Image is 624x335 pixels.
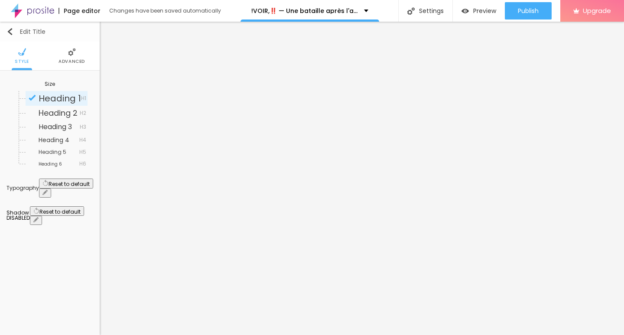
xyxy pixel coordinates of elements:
[100,22,624,335] iframe: Editor
[583,7,611,14] span: Upgrade
[79,150,86,155] span: H5
[39,92,81,104] span: Heading 1
[6,28,13,35] img: Icone
[39,148,66,156] span: Heading 5
[518,7,539,14] span: Publish
[58,59,85,64] span: Advanced
[251,8,357,14] p: !VOIR,‼️ — Une bataille après l'autre (2025) en Streaming-VF [FR!] Complet
[461,7,469,15] img: view-1.svg
[80,124,86,130] span: H3
[407,7,415,15] img: Icone
[80,111,86,116] span: H2
[39,208,81,215] span: Reset to default
[6,28,45,35] div: Edit Title
[39,122,72,132] span: Heading 3
[49,180,90,188] span: Reset to default
[6,214,30,221] span: DISABLED
[453,2,505,20] button: Preview
[6,210,30,215] div: Shadow
[39,136,69,144] span: Heading 4
[18,48,26,56] img: Icone
[39,161,62,167] span: Heading 6
[68,48,76,56] img: Icone
[6,185,39,191] div: Typography
[15,59,29,64] span: Style
[30,206,84,216] button: Reset to default
[29,94,36,101] img: Icone
[473,7,496,14] span: Preview
[81,96,86,101] span: H1
[505,2,552,20] button: Publish
[45,81,55,87] div: Size
[79,161,86,166] span: H6
[58,8,101,14] div: Page editor
[109,8,221,13] div: Changes have been saved automatically
[39,107,78,118] span: Heading 2
[39,179,93,189] button: Reset to default
[79,137,86,143] span: H4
